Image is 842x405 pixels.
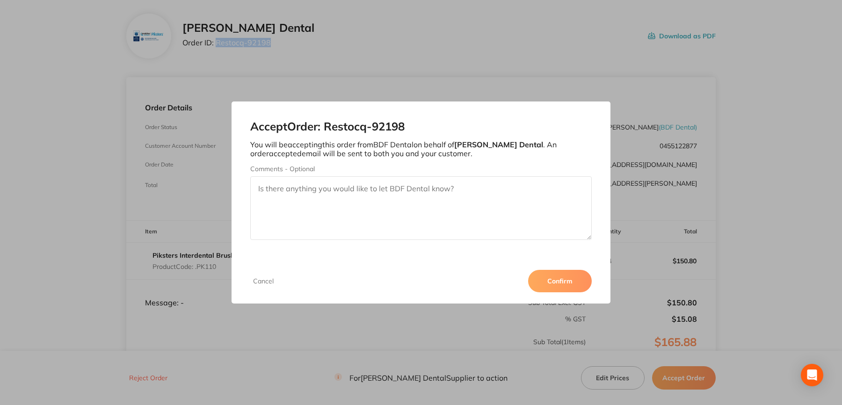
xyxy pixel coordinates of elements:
[250,165,592,173] label: Comments - Optional
[250,277,276,285] button: Cancel
[454,140,543,149] b: [PERSON_NAME] Dental
[250,140,592,158] p: You will be accepting this order from BDF Dental on behalf of . An order accepted email will be s...
[801,364,823,386] div: Open Intercom Messenger
[250,120,592,133] h2: Accept Order: Restocq- 92198
[528,270,592,292] button: Confirm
